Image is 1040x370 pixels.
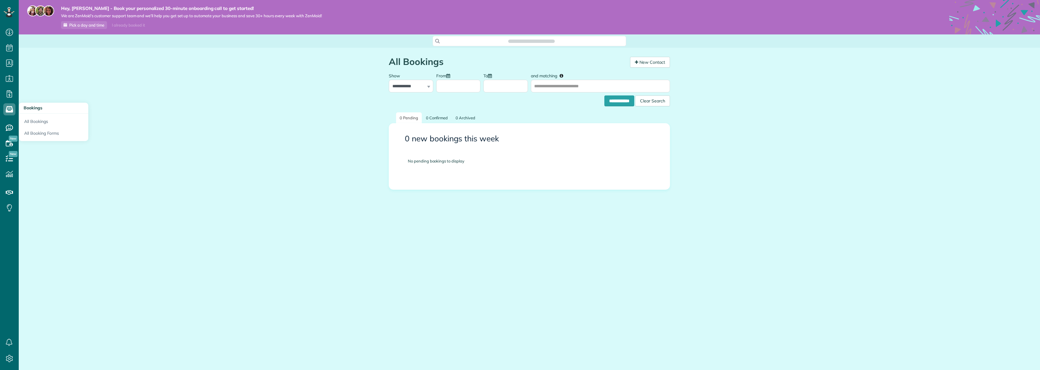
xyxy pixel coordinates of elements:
span: Pick a day and time [69,23,104,27]
div: No pending bookings to display [399,149,660,173]
img: maria-72a9807cf96188c08ef61303f053569d2e2a8a1cde33d635c8a3ac13582a053d.jpg [27,5,38,16]
span: We are ZenMaid’s customer support team and we’ll help you get set up to automate your business an... [61,13,322,18]
a: New Contact [630,57,670,68]
div: I already booked it [108,21,148,29]
span: New [9,136,18,142]
label: To [483,70,495,81]
span: New [9,151,18,157]
div: Clear Search [635,95,670,106]
label: From [436,70,453,81]
img: michelle-19f622bdf1676172e81f8f8fba1fb50e276960ebfe0243fe18214015130c80e4.jpg [43,5,54,16]
img: jorge-587dff0eeaa6aab1f244e6dc62b8924c3b6ad411094392a53c71c6c4a576187d.jpg [35,5,46,16]
h3: 0 new bookings this week [405,134,654,143]
a: 0 Confirmed [422,112,452,124]
a: All Booking Forms [19,127,88,141]
a: Pick a day and time [61,21,107,29]
h1: All Bookings [389,57,626,67]
a: Clear Search [635,97,670,101]
a: All Bookings [19,114,88,127]
a: 0 Pending [396,112,422,124]
a: 0 Archived [452,112,479,124]
span: Search ZenMaid… [514,38,548,44]
strong: Hey, [PERSON_NAME] - Book your personalized 30-minute onboarding call to get started! [61,5,322,11]
label: and matching [531,70,567,81]
span: Bookings [24,105,42,111]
